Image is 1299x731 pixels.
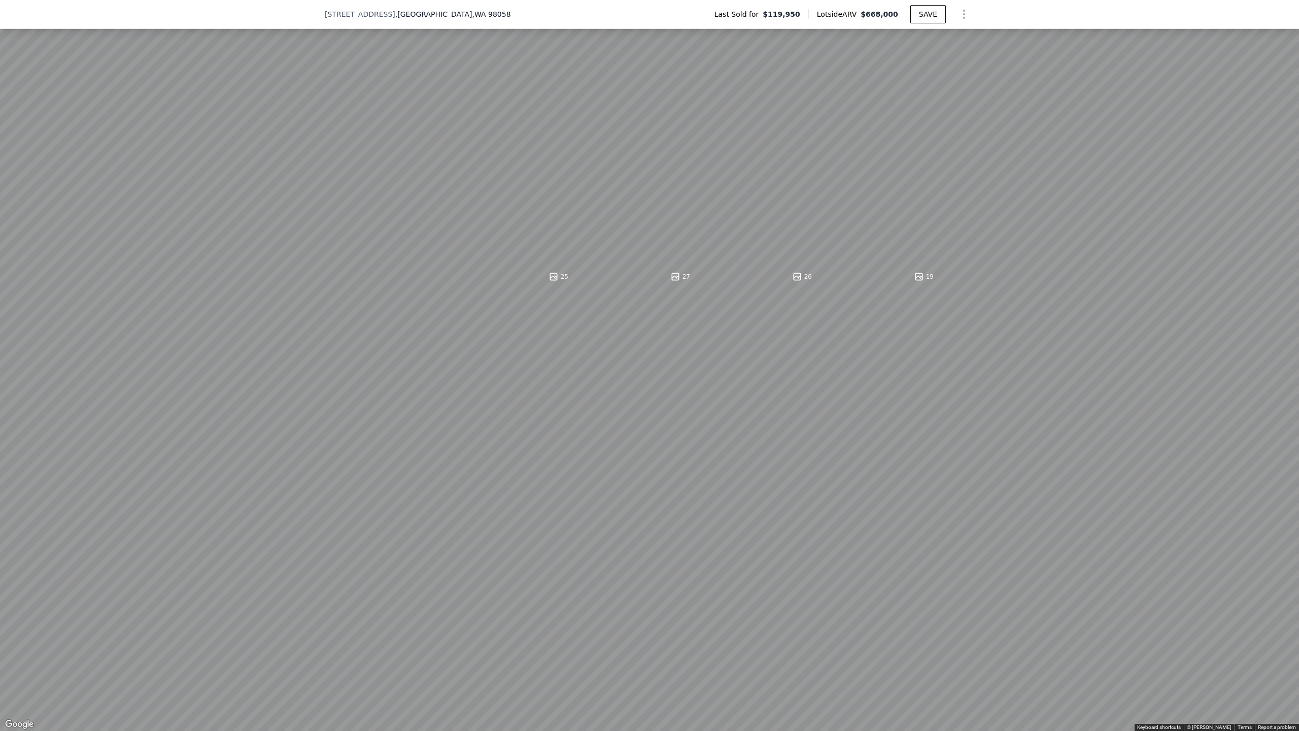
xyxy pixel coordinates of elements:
button: SAVE [910,5,946,23]
span: , WA 98058 [472,10,510,18]
span: [STREET_ADDRESS] [325,9,395,19]
span: $119,950 [763,9,800,19]
div: 27 [670,272,690,282]
button: Show Options [954,4,974,24]
span: Last Sold for [714,9,763,19]
span: Lotside ARV [817,9,861,19]
span: , [GEOGRAPHIC_DATA] [395,9,511,19]
span: $668,000 [861,10,898,18]
div: 19 [914,272,934,282]
div: 25 [549,272,568,282]
div: 26 [792,272,812,282]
